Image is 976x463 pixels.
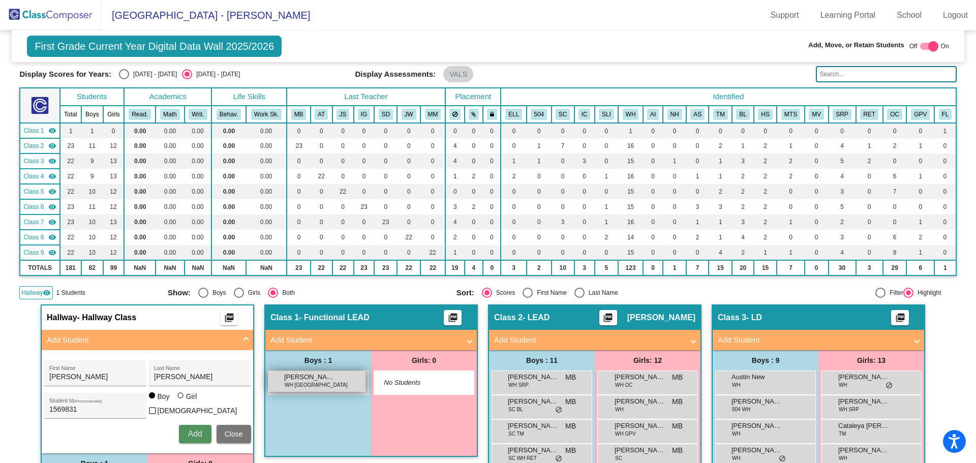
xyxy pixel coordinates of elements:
[894,313,906,327] mat-icon: picture_as_pdf
[465,138,483,153] td: 0
[663,169,686,184] td: 0
[23,126,44,135] span: Class 1
[602,313,614,327] mat-icon: picture_as_pdf
[686,138,709,153] td: 0
[42,330,253,350] mat-expansion-panel-header: Add Student
[251,109,282,120] button: Work Sk.
[287,138,311,153] td: 23
[124,88,211,106] th: Academics
[889,7,930,23] a: School
[311,106,332,123] th: Ashli Teeman
[287,123,311,138] td: 0
[939,109,952,120] button: FL
[805,169,829,184] td: 0
[374,153,397,169] td: 0
[501,106,526,123] th: English Language Learner
[595,123,619,138] td: 0
[311,153,332,169] td: 0
[420,184,445,199] td: 0
[911,109,930,120] button: GPV
[291,109,307,120] button: MB
[856,138,883,153] td: 1
[332,138,354,153] td: 0
[883,138,907,153] td: 2
[777,169,805,184] td: 2
[732,138,754,153] td: 1
[420,123,445,138] td: 0
[494,334,683,346] mat-panel-title: Add Student
[935,7,976,23] a: Logout
[445,106,465,123] th: Keep away students
[829,138,856,153] td: 4
[805,106,829,123] th: Moving confirmed by parent
[647,109,659,120] button: AI
[156,138,184,153] td: 0.00
[311,123,332,138] td: 0
[81,184,103,199] td: 10
[527,184,552,199] td: 0
[754,106,777,123] th: Hispanic
[643,184,663,199] td: 0
[552,106,574,123] th: Self Contained IEP
[829,153,856,169] td: 5
[354,123,375,138] td: 0
[20,153,59,169] td: No teacher - LD
[663,138,686,153] td: 0
[192,70,240,79] div: [DATE] - [DATE]
[223,313,235,327] mat-icon: picture_as_pdf
[49,373,141,381] input: First Name
[23,141,44,150] span: Class 2
[354,106,375,123] th: Ivy Green
[505,109,522,120] button: ELL
[686,184,709,199] td: 0
[20,138,59,153] td: Michelle Brinn - LEAD
[552,153,574,169] td: 0
[444,310,462,325] button: Print Students Details
[483,184,501,199] td: 0
[465,153,483,169] td: 0
[483,138,501,153] td: 0
[185,169,212,184] td: 0.00
[225,430,243,438] span: Close
[60,184,81,199] td: 22
[211,88,287,106] th: Life Skills
[20,169,59,184] td: Ashli Teeman - EL OC 4/5
[374,169,397,184] td: 0
[246,123,287,138] td: 0.00
[465,169,483,184] td: 2
[129,109,151,120] button: Read.
[103,106,124,123] th: Girls
[420,106,445,123] th: Morgan Mannix
[833,109,851,120] button: SRP
[501,153,526,169] td: 1
[217,109,241,120] button: Behav.
[49,406,141,414] input: Student Id
[246,153,287,169] td: 0.00
[483,106,501,123] th: Keep with teacher
[552,184,574,199] td: 0
[934,169,956,184] td: 0
[906,169,934,184] td: 1
[19,70,111,79] span: Display Scores for Years:
[754,138,777,153] td: 2
[574,184,595,199] td: 0
[781,109,800,120] button: MTS
[185,123,212,138] td: 0.00
[934,123,956,138] td: 1
[578,109,591,120] button: IC
[709,106,732,123] th: Two or More Ethnicity
[812,7,884,23] a: Learning Portal
[246,184,287,199] td: 0.00
[287,153,311,169] td: 0
[124,169,156,184] td: 0.00
[527,169,552,184] td: 0
[709,123,732,138] td: 0
[856,153,883,169] td: 2
[489,330,700,350] mat-expansion-panel-header: Add Student
[501,138,526,153] td: 0
[332,123,354,138] td: 0
[211,123,246,138] td: 0.00
[663,123,686,138] td: 0
[856,123,883,138] td: 0
[891,310,909,325] button: Print Students Details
